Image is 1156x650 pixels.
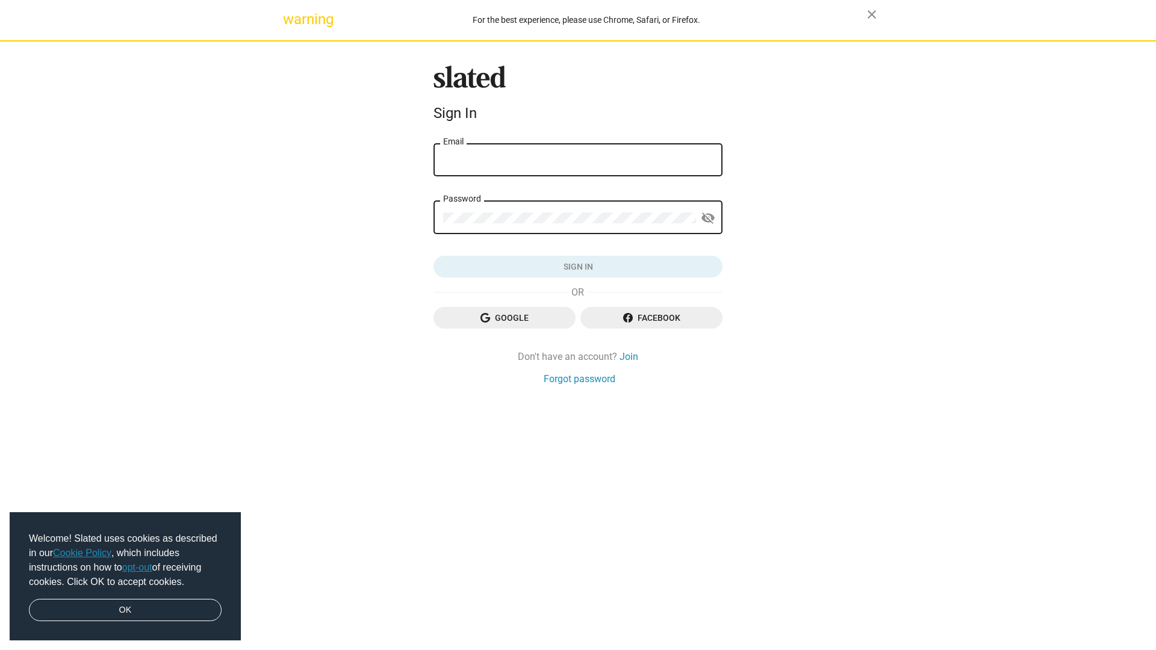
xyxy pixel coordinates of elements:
span: Google [443,307,566,329]
div: For the best experience, please use Chrome, Safari, or Firefox. [306,12,867,28]
button: Google [433,307,576,329]
mat-icon: close [865,7,879,22]
div: Don't have an account? [433,350,722,363]
a: Forgot password [544,373,615,385]
a: opt-out [122,562,152,572]
a: Join [620,350,638,363]
sl-branding: Sign In [433,66,722,127]
div: cookieconsent [10,512,241,641]
span: Facebook [590,307,713,329]
div: Sign In [433,105,722,122]
button: Show password [696,206,720,231]
mat-icon: warning [283,12,297,26]
mat-icon: visibility_off [701,209,715,227]
button: Facebook [580,307,722,329]
a: dismiss cookie message [29,599,222,622]
span: Welcome! Slated uses cookies as described in our , which includes instructions on how to of recei... [29,531,222,589]
a: Cookie Policy [53,548,111,558]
